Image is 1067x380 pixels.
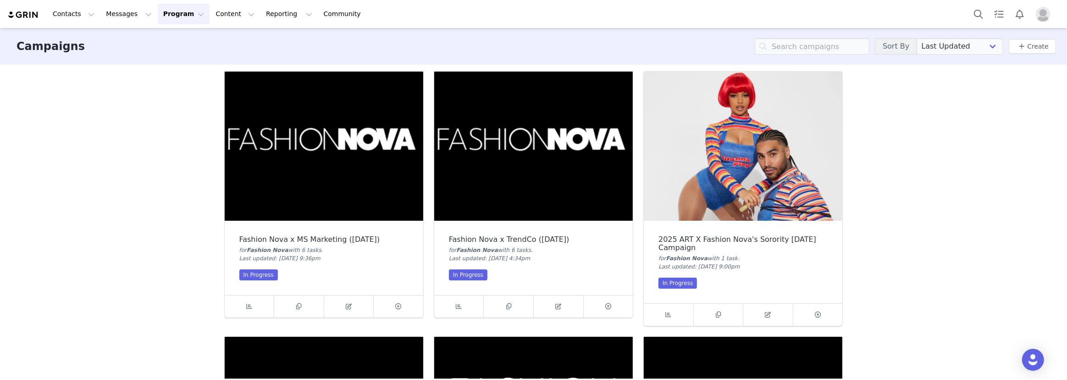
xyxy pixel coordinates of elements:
div: Open Intercom Messenger [1022,349,1044,371]
div: for with 1 task . [658,254,828,263]
img: Fashion Nova x MS Marketing (October 2025) [225,72,423,221]
img: 2025 ART X Fashion Nova's Sorority Halloween Campaign [644,72,842,221]
button: Contacts [47,4,100,24]
a: Create [1016,41,1049,52]
img: grin logo [7,11,39,19]
span: s [528,247,531,253]
button: Notifications [1010,4,1030,24]
span: Fashion Nova [247,247,288,253]
span: s [319,247,321,253]
img: placeholder-profile.jpg [1036,7,1050,22]
img: Fashion Nova x TrendCo (October 2025) [434,72,633,221]
a: Community [318,4,370,24]
button: Search [968,4,989,24]
div: 2025 ART X Fashion Nova's Sorority [DATE] Campaign [658,235,828,252]
div: In Progress [449,269,487,280]
span: Fashion Nova [666,255,708,262]
button: Program [158,4,210,24]
button: Reporting [260,4,317,24]
div: Fashion Nova x TrendCo ([DATE]) [449,235,618,244]
a: Tasks [989,4,1009,24]
div: Last updated: [DATE] 4:34pm [449,254,618,263]
div: Last updated: [DATE] 9:36pm [239,254,409,263]
button: Messages [100,4,157,24]
h3: Campaigns [17,38,85,55]
div: for with 6 task . [449,246,618,254]
div: In Progress [239,269,278,280]
button: Create [1009,39,1056,54]
button: Content [210,4,260,24]
span: Fashion Nova [456,247,498,253]
div: In Progress [658,278,697,289]
button: Profile [1030,7,1060,22]
input: Search campaigns [755,38,869,55]
div: Fashion Nova x MS Marketing ([DATE]) [239,235,409,244]
div: for with 6 task . [239,246,409,254]
div: Last updated: [DATE] 9:00pm [658,263,828,271]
